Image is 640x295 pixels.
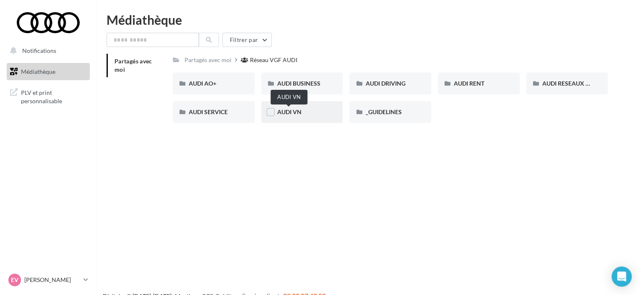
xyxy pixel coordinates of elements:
div: Réseau VGF AUDI [250,56,297,64]
span: PLV et print personnalisable [21,87,86,105]
span: Partagés avec moi [114,57,152,73]
span: AUDI VN [277,108,302,115]
span: AUDI RESEAUX SOCIAUX [542,80,611,87]
div: AUDI VN [271,90,307,104]
span: Médiathèque [21,68,55,75]
span: _GUIDELINES [365,108,401,115]
span: AUDI SERVICE [189,108,228,115]
span: Notifications [22,47,56,54]
span: AUDI RENT [454,80,484,87]
span: EV [11,276,18,284]
span: AUDI DRIVING [365,80,405,87]
div: Médiathèque [107,13,630,26]
span: AUDI AO+ [189,80,216,87]
div: Open Intercom Messenger [611,266,632,287]
p: [PERSON_NAME] [24,276,80,284]
span: AUDI BUSINESS [277,80,320,87]
div: Partagés avec moi [185,56,232,64]
button: Notifications [5,42,88,60]
a: EV [PERSON_NAME] [7,272,90,288]
a: PLV et print personnalisable [5,84,91,108]
a: Médiathèque [5,63,91,81]
button: Filtrer par [222,33,272,47]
